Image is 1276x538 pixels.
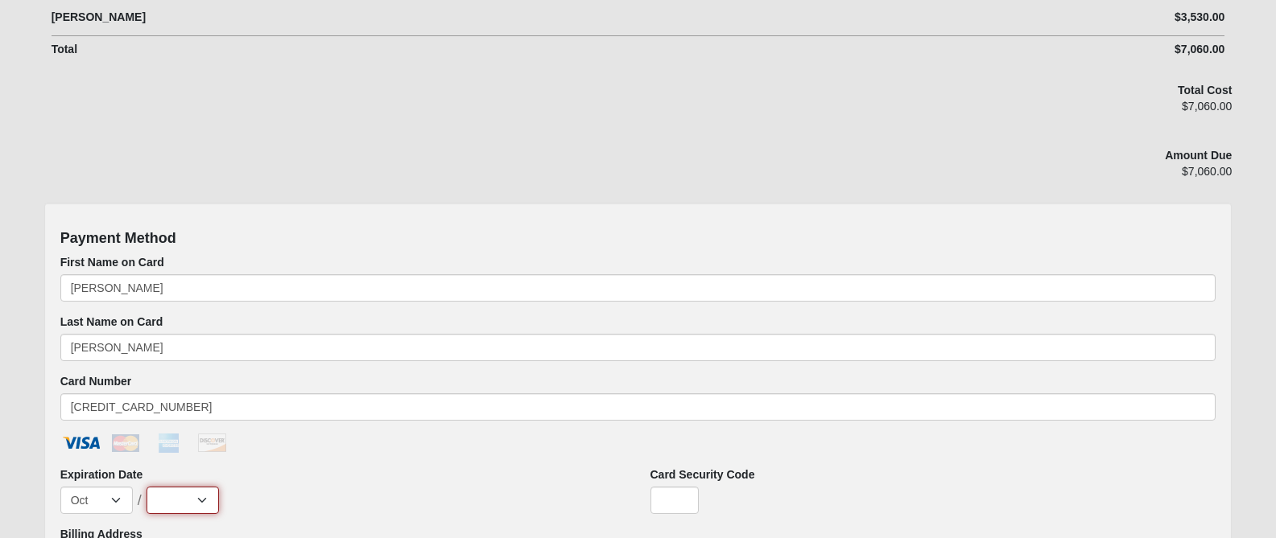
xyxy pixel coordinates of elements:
label: Expiration Date [60,466,143,483]
h4: Payment Method [60,230,1216,248]
label: Card Number [60,373,132,389]
label: Total Cost [1178,82,1232,98]
div: $7,060.00 [852,163,1232,191]
div: $7,060.00 [931,41,1224,58]
label: Last Name on Card [60,314,163,330]
label: Card Security Code [650,466,755,483]
span: / [138,493,142,507]
div: [PERSON_NAME] [52,9,931,26]
label: Amount Due [1165,147,1232,163]
div: $7,060.00 [852,98,1232,125]
div: $3,530.00 [931,9,1224,26]
label: First Name on Card [60,254,164,270]
div: Total [52,41,931,58]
